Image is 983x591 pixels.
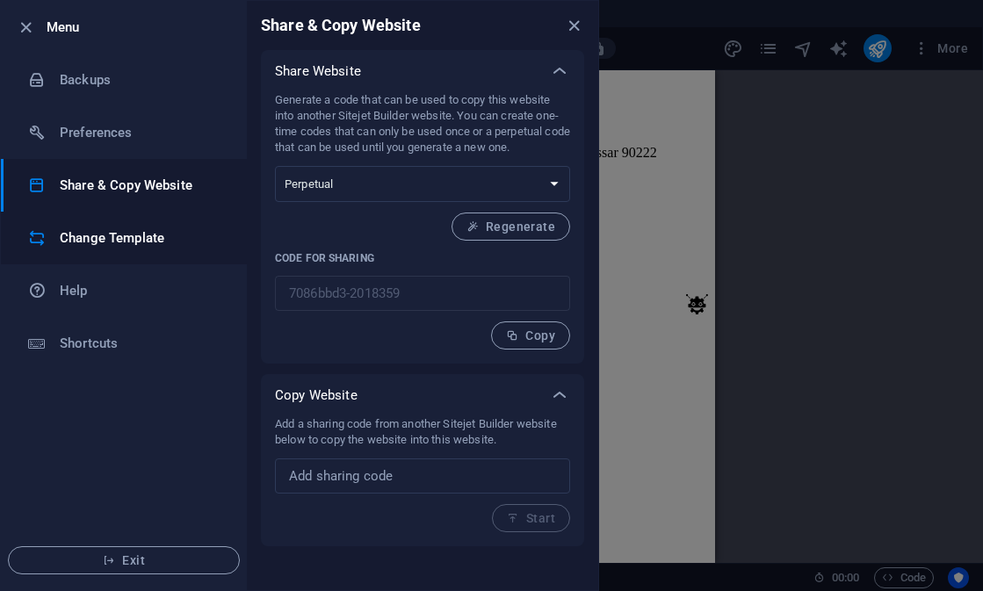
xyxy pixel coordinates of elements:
[60,227,222,249] h6: Change Template
[261,374,584,416] div: Copy Website
[275,416,570,448] p: Add a sharing code from another Sitejet Builder website below to copy the website into this website.
[60,175,222,196] h6: Share & Copy Website
[60,333,222,354] h6: Shortcuts
[466,220,555,234] span: Regenerate
[47,17,233,38] h6: Menu
[60,280,222,301] h6: Help
[261,15,421,36] h6: Share & Copy Website
[275,62,361,80] p: Share Website
[491,321,570,350] button: Copy
[60,69,222,90] h6: Backups
[275,92,570,155] p: Generate a code that can be used to copy this website into another Sitejet Builder website. You c...
[275,386,358,404] p: Copy Website
[8,546,240,574] button: Exit
[1,264,247,317] a: Help
[261,50,584,92] div: Share Website
[23,553,225,567] span: Exit
[563,15,584,36] button: close
[506,328,555,342] span: Copy
[275,251,570,265] p: Code for sharing
[60,122,222,143] h6: Preferences
[452,213,570,241] button: Regenerate
[275,458,570,494] input: Add sharing code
